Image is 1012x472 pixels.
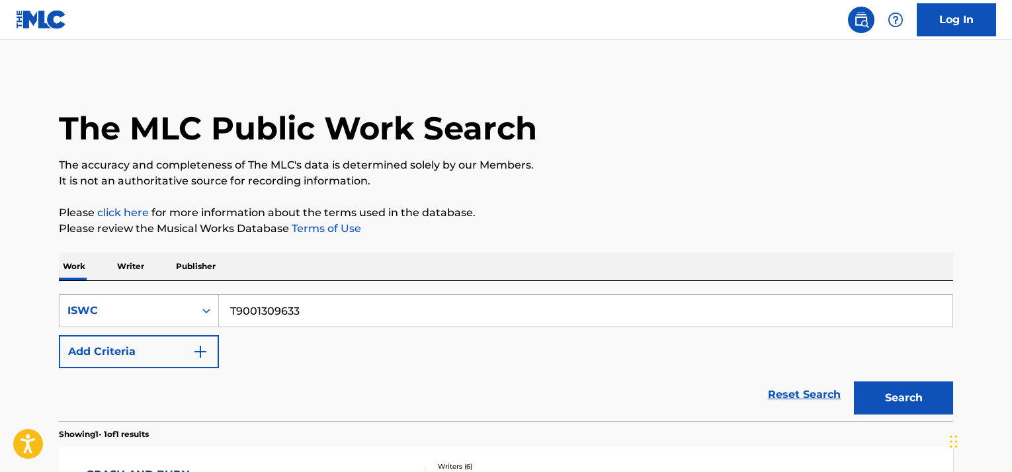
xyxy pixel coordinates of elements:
a: Terms of Use [289,222,361,235]
p: Showing 1 - 1 of 1 results [59,428,149,440]
form: Search Form [59,294,953,421]
p: Please review the Musical Works Database [59,221,953,237]
div: Writers ( 6 ) [438,461,638,471]
button: Search [854,381,953,414]
div: Drag [950,422,958,461]
a: Reset Search [761,380,847,409]
img: 9d2ae6d4665cec9f34b9.svg [192,344,208,360]
p: It is not an authoritative source for recording information. [59,173,953,189]
h1: The MLC Public Work Search [59,108,537,148]
a: Public Search [848,7,874,33]
p: The accuracy and completeness of The MLC's data is determined solely by our Members. [59,157,953,173]
img: MLC Logo [16,10,67,29]
button: Add Criteria [59,335,219,368]
img: search [853,12,869,28]
img: help [888,12,904,28]
p: Work [59,253,89,280]
p: Publisher [172,253,220,280]
div: Help [882,7,909,33]
div: ISWC [67,303,187,319]
a: click here [97,206,149,219]
p: Please for more information about the terms used in the database. [59,205,953,221]
iframe: Chat Widget [946,409,1012,472]
a: Log In [917,3,996,36]
p: Writer [113,253,148,280]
